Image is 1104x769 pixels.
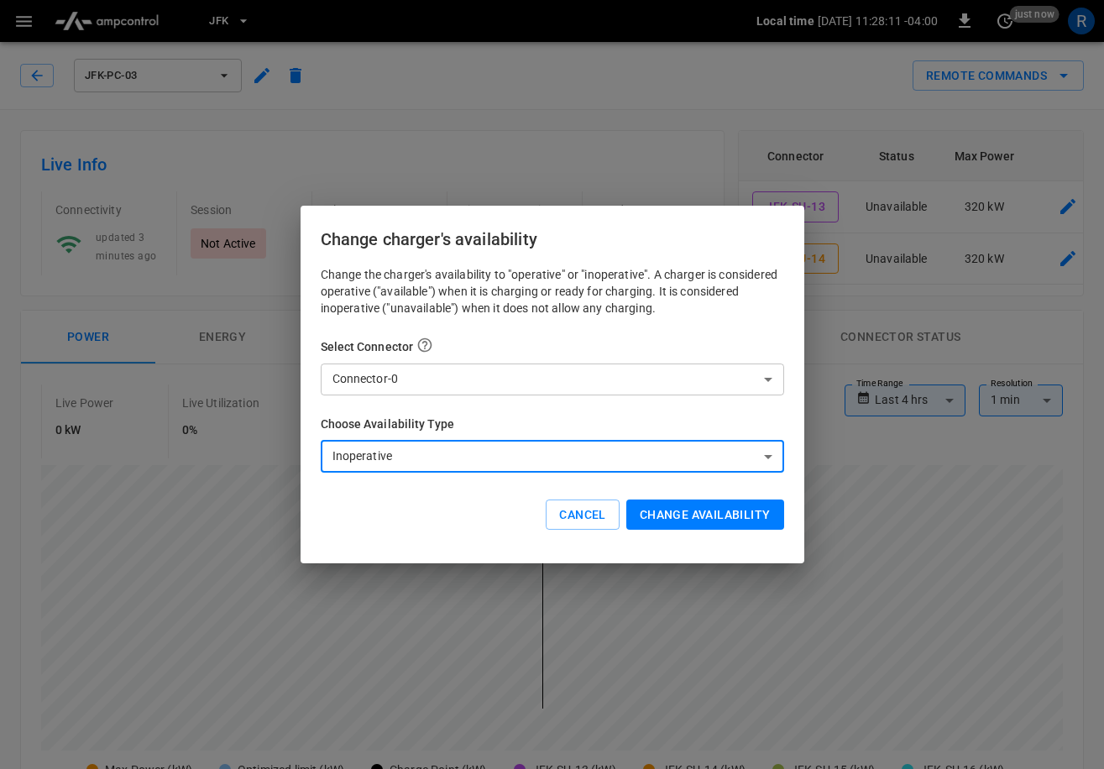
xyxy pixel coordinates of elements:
div: Inoperative [321,441,784,473]
button: Cancel [546,500,619,531]
h6: Select Connector [321,337,784,357]
button: Change availability [626,500,784,531]
p: Change the charger's availability to "operative" or "inoperative". A charger is considered operat... [321,266,784,316]
h6: Change charger's availability [321,226,784,253]
div: Connector-0 [321,364,784,395]
h6: Choose Availability Type [321,416,784,434]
